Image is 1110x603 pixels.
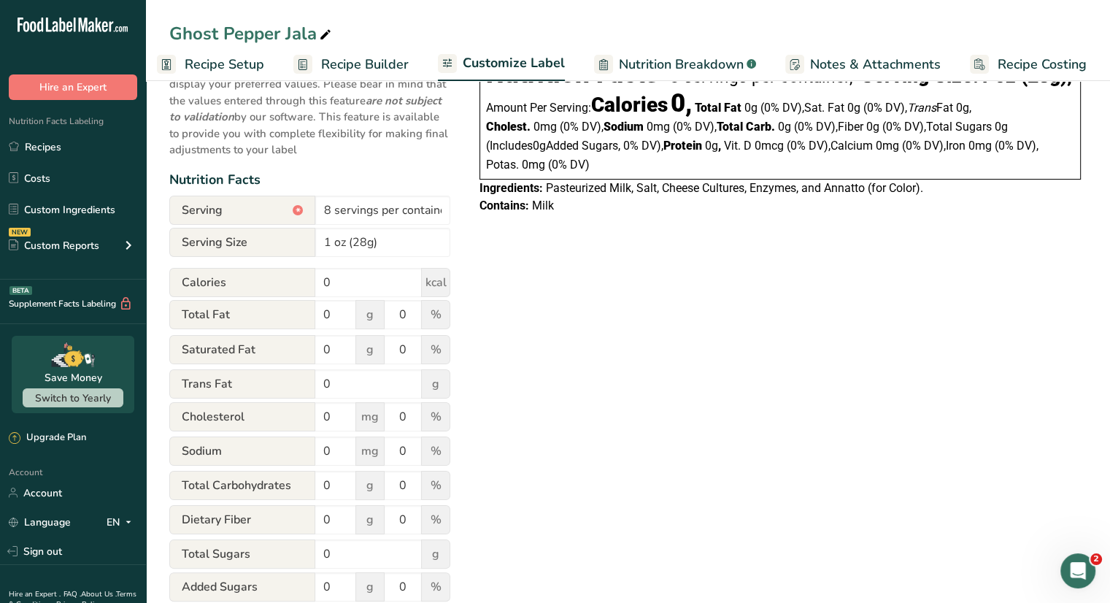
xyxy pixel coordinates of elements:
span: Switch to Yearly [35,391,111,405]
span: % [421,572,450,602]
p: Utilize this manual override feature to get full control over the nutrition label, allowing you t... [169,34,450,158]
span: ‏(0% DV) [560,120,604,134]
span: 0mg [647,120,670,134]
span: 0g [744,101,758,115]
div: Upgrade Plan [9,431,86,445]
span: , [1036,139,1038,153]
span: Sodium [169,437,315,466]
span: ‏(0% DV) [787,139,830,153]
span: Added Sugars [169,572,315,602]
span: Total Carb. [717,120,775,134]
span: ‏(0% DV) [548,158,590,172]
a: Recipe Setup [157,48,264,81]
span: , [802,101,804,115]
span: g [355,300,385,329]
span: % [421,505,450,534]
span: , [944,139,946,153]
span: Customize Label [463,53,565,73]
a: Nutrition Breakdown [594,48,756,81]
span: Trans Fat [169,369,315,399]
a: Notes & Attachments [785,48,941,81]
span: , [661,139,663,153]
span: Calcium [830,139,873,153]
span: Contains: [479,199,529,212]
span: , [924,120,926,134]
span: Includes Added Sugars [486,139,620,153]
span: , [836,120,838,134]
span: Serving Size [169,228,315,257]
span: Ingredients: [479,181,543,195]
span: , [905,101,907,115]
span: Iron [946,139,966,153]
span: 0g [847,101,860,115]
span: 0g [995,120,1008,134]
span: Saturated Fat [169,335,315,364]
span: g [355,335,385,364]
span: Recipe Builder [321,55,409,74]
span: mg [355,402,385,431]
div: Amount Per Serving: [486,96,692,116]
span: Dietary Fiber [169,505,315,534]
span: Potas. [486,158,519,172]
span: Total Fat [695,101,741,115]
span: g [355,471,385,500]
span: 0mcg [755,139,784,153]
span: Total Carbohydrates [169,471,315,500]
span: ( [486,139,490,153]
div: Ghost Pepper Jala [169,20,334,47]
span: Vit. D [724,139,752,153]
span: Protein [663,139,702,153]
span: ‏(0% DV) [760,101,804,115]
span: 0mg [533,120,557,134]
span: ‏(0% DV) [673,120,717,134]
span: Calories [169,268,315,297]
a: Recipe Builder [293,48,409,81]
span: 0mg [968,139,992,153]
span: Serving [169,196,315,225]
span: Pasteurized Milk, Salt, Cheese Cultures, Enzymes, and Annatto (for Color). [546,181,923,195]
span: ‏(0% DV) [882,120,926,134]
span: , [828,139,830,153]
iframe: Intercom live chat [1060,553,1095,588]
span: Recipe Costing [998,55,1087,74]
span: 0g [705,139,718,153]
span: Fat [907,101,953,115]
span: Notes & Attachments [810,55,941,74]
span: % [421,471,450,500]
span: , [718,139,721,153]
span: ‏(0% DV) [902,139,946,153]
span: ‏(0% DV) [794,120,838,134]
span: ‏0% DV) [623,139,663,153]
span: 0g [866,120,879,134]
span: Calories [591,93,668,117]
span: g [421,539,450,569]
a: FAQ . [63,589,81,599]
span: Recipe Setup [185,55,264,74]
span: 0mg [876,139,899,153]
span: Total Sugars [926,120,992,134]
div: Custom Reports [9,238,99,253]
a: About Us . [81,589,116,599]
span: 0g [533,139,546,153]
button: Hire an Expert [9,74,137,100]
span: 0g [778,120,791,134]
span: 0mg [522,158,545,172]
a: Language [9,510,71,535]
div: NEW [9,228,31,237]
span: ‏(0% DV) [995,139,1038,153]
span: % [421,437,450,466]
span: 0g [956,101,969,115]
span: Milk [532,199,554,212]
span: 0, [671,88,692,118]
button: Switch to Yearly [23,388,123,407]
a: Customize Label [438,47,565,82]
span: Sat. Fat [804,101,844,115]
span: g [421,369,450,399]
div: EN [107,513,137,531]
span: Cholesterol [169,402,315,431]
span: % [421,335,450,364]
span: ‏(0% DV) [863,101,907,115]
span: Sodium [604,120,644,134]
span: Cholest. [486,120,531,134]
i: Trans [907,101,936,115]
